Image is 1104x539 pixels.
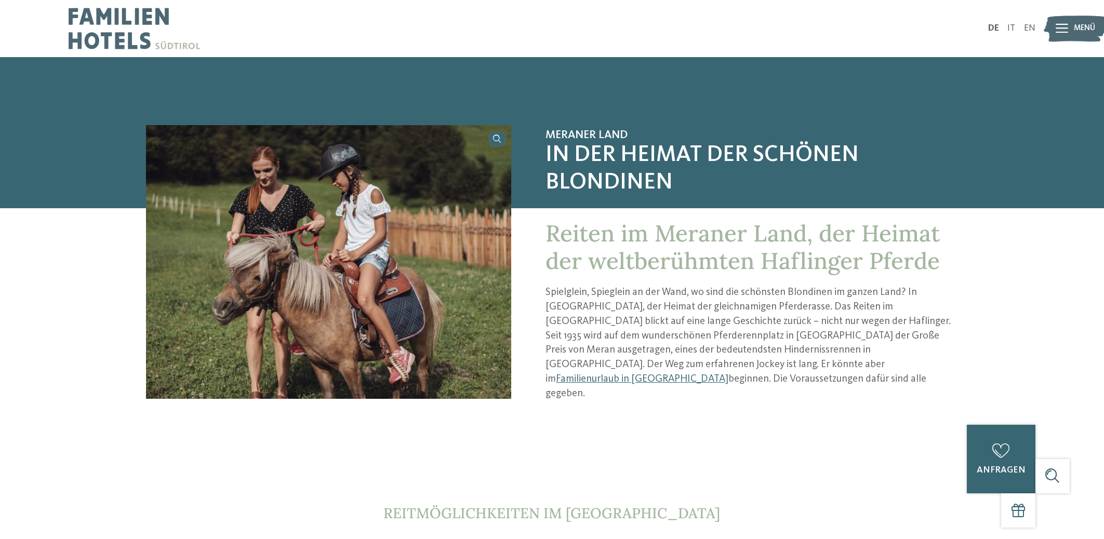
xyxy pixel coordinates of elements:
[1024,24,1035,33] a: EN
[1074,23,1095,34] span: Menü
[546,128,958,142] span: Meraner Land
[383,504,720,522] span: Reitmöglichkeiten im [GEOGRAPHIC_DATA]
[988,24,999,33] a: DE
[967,425,1035,493] a: anfragen
[977,466,1026,475] span: anfragen
[546,219,940,275] span: Reiten im Meraner Land, der Heimat der weltberühmten Haflinger Pferde
[1007,24,1015,33] a: IT
[146,125,511,399] img: Reiten im Meraner Land, der Heimat der Haflinger
[546,142,958,197] span: In der Heimat der schönen Blondinen
[546,286,958,401] p: Spielglein, Spieglein an der Wand, wo sind die schönsten Blondinen im ganzen Land? In [GEOGRAPHIC...
[556,374,728,384] a: Familienurlaub in [GEOGRAPHIC_DATA]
